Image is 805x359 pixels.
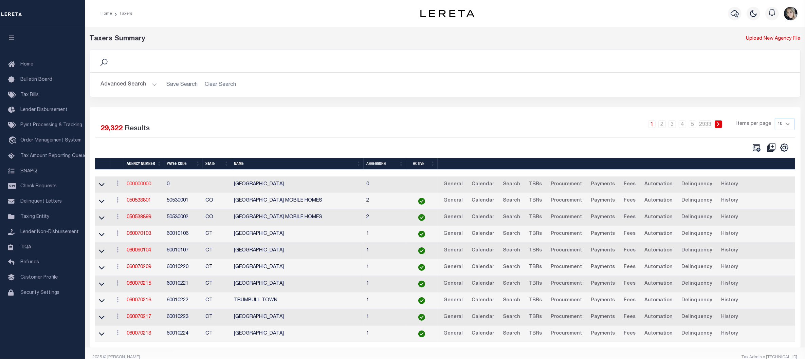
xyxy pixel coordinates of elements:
a: Delinquency [678,179,715,190]
a: Delinquency [678,229,715,240]
a: Search [500,245,523,256]
a: Delinquency [678,245,715,256]
a: 060070209 [127,265,151,269]
a: History [718,312,741,323]
a: Fees [621,279,639,289]
a: Automation [641,262,676,273]
a: Search [500,212,523,223]
a: Fees [621,245,639,256]
a: 060070218 [127,331,151,336]
a: Fees [621,212,639,223]
a: General [440,212,466,223]
a: Procurement [548,262,585,273]
img: check-icon-green.svg [418,198,425,205]
a: Search [500,229,523,240]
span: SNAPQ [20,169,37,173]
a: Calendar [469,295,497,306]
a: Search [500,312,523,323]
a: 050538899 [127,215,151,220]
a: Fees [621,262,639,273]
a: Home [100,12,112,16]
span: Delinquent Letters [20,199,62,204]
th: State: activate to sort column ascending [203,158,231,170]
a: Payments [588,295,618,306]
a: Automation [641,179,676,190]
span: Pymt Processing & Tracking [20,123,82,128]
a: Fees [621,328,639,339]
img: logo-dark.svg [420,10,475,17]
td: 1 [364,226,406,243]
a: 000000000 [127,182,151,187]
a: Calendar [469,328,497,339]
span: 29,322 [101,125,123,132]
a: Calendar [469,229,497,240]
a: Procurement [548,212,585,223]
a: Delinquency [678,262,715,273]
a: Payments [588,262,618,273]
td: 50530001 [164,193,203,209]
img: check-icon-green.svg [418,314,425,321]
a: Calendar [469,262,497,273]
a: General [440,295,466,306]
a: History [718,195,741,206]
a: Automation [641,195,676,206]
a: Payments [588,195,618,206]
td: [GEOGRAPHIC_DATA] [231,259,364,276]
span: Bulletin Board [20,77,52,82]
a: Payments [588,328,618,339]
img: check-icon-green.svg [418,247,425,254]
a: Automation [641,295,676,306]
label: Results [125,124,150,134]
a: Delinquency [678,195,715,206]
a: Delinquency [678,212,715,223]
a: TBRs [526,179,545,190]
th: Payee Code: activate to sort column ascending [164,158,203,170]
a: History [718,245,741,256]
a: Calendar [469,245,497,256]
td: 0 [364,176,406,193]
a: TBRs [526,195,545,206]
a: Procurement [548,229,585,240]
a: Fees [621,312,639,323]
a: Automation [641,245,676,256]
a: 060070215 [127,281,151,286]
span: Customer Profile [20,275,58,280]
span: Items per page [737,120,771,128]
a: 2 [658,120,666,128]
a: TBRs [526,328,545,339]
td: CT [203,309,231,326]
span: TIQA [20,245,31,249]
a: Procurement [548,179,585,190]
img: check-icon-green.svg [418,231,425,238]
td: 1 [364,276,406,292]
td: [GEOGRAPHIC_DATA] [231,226,364,243]
a: Search [500,179,523,190]
a: Automation [641,279,676,289]
a: General [440,279,466,289]
a: Fees [621,295,639,306]
td: 1 [364,292,406,309]
span: Tax Bills [20,93,39,97]
a: Payments [588,179,618,190]
span: Check Requests [20,184,57,189]
a: Calendar [469,212,497,223]
a: Procurement [548,245,585,256]
a: Search [500,262,523,273]
a: History [718,262,741,273]
td: TRUMBULL TOWN [231,292,364,309]
li: Taxers [112,11,132,17]
a: Upload New Agency File [746,35,801,43]
a: Calendar [469,195,497,206]
a: General [440,245,466,256]
td: CO [203,193,231,209]
td: [GEOGRAPHIC_DATA] MOBILE HOMES [231,209,364,226]
img: check-icon-green.svg [418,281,425,287]
a: 2933 [699,120,712,128]
td: CT [203,292,231,309]
a: 5 [689,120,696,128]
a: General [440,312,466,323]
span: Lender Non-Disbursement [20,230,79,234]
a: History [718,212,741,223]
td: CT [203,259,231,276]
a: General [440,262,466,273]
